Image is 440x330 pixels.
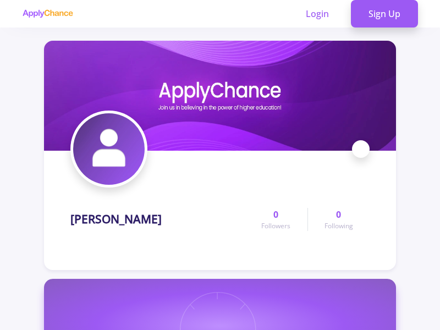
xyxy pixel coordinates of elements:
img: Hoorinaz Hamzeheiavatar [73,113,145,185]
h1: [PERSON_NAME] [70,212,162,226]
a: 0Followers [245,208,307,231]
a: 0Following [307,208,370,231]
img: Hoorinaz Hamzeheicover image [44,41,396,151]
span: 0 [273,208,278,221]
span: 0 [336,208,341,221]
span: Following [324,221,353,231]
span: Followers [261,221,290,231]
img: applychance logo text only [22,9,73,18]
